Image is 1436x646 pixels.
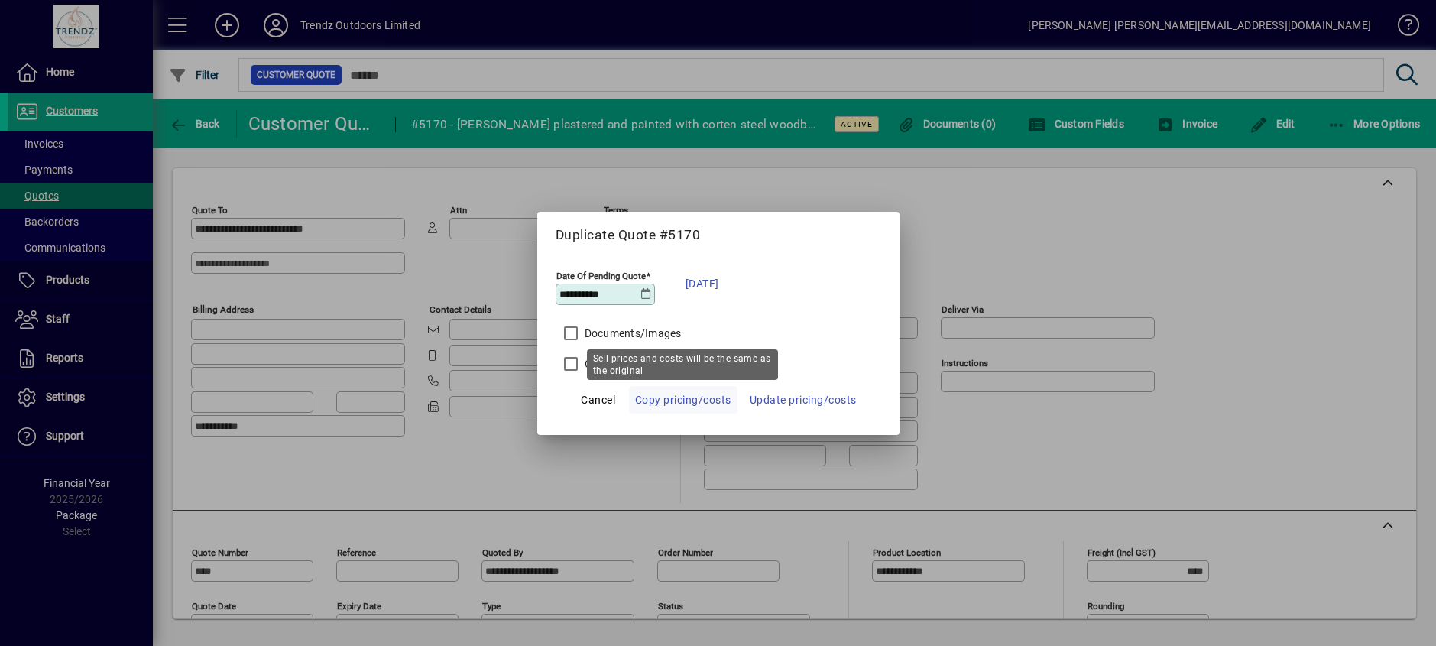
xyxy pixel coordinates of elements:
[686,274,719,293] span: [DATE]
[556,270,646,281] mat-label: Date Of Pending Quote
[744,386,863,414] button: Update pricing/costs
[635,391,731,409] span: Copy pricing/costs
[581,391,615,409] span: Cancel
[678,265,727,303] button: [DATE]
[629,386,737,414] button: Copy pricing/costs
[574,386,623,414] button: Cancel
[556,227,881,243] h5: Duplicate Quote #5170
[587,349,778,380] div: Sell prices and costs will be the same as the original
[582,326,682,341] label: Documents/Images
[750,391,857,409] span: Update pricing/costs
